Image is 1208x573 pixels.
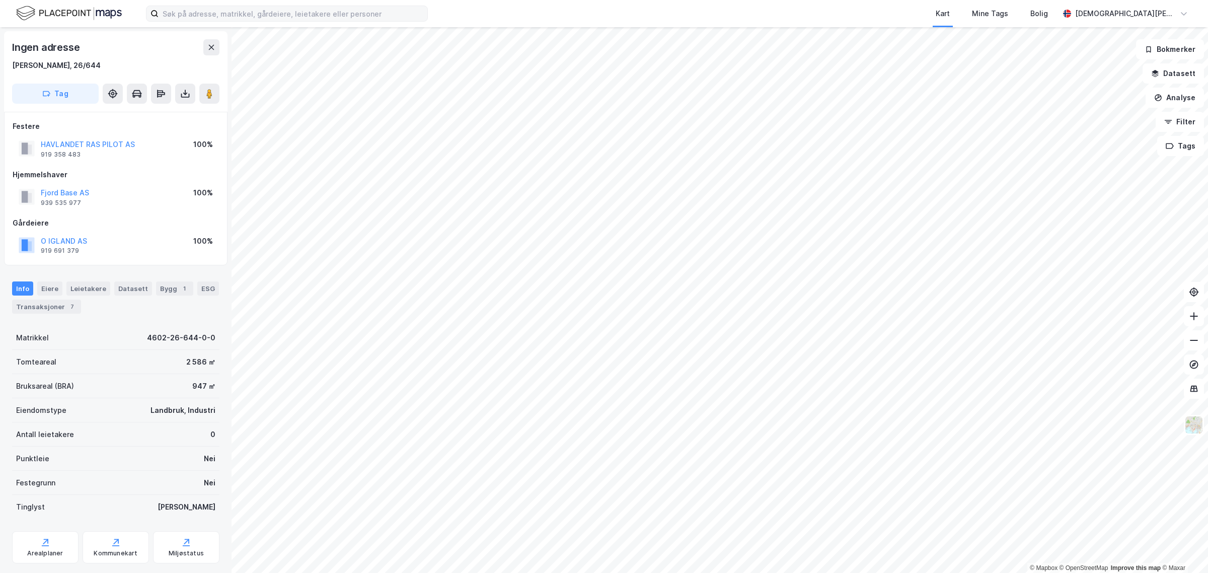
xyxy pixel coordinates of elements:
[37,281,62,296] div: Eiere
[41,199,81,207] div: 939 535 977
[1157,136,1204,156] button: Tags
[12,84,99,104] button: Tag
[1146,88,1204,108] button: Analyse
[1136,39,1204,59] button: Bokmerker
[1030,8,1048,20] div: Bolig
[204,453,215,465] div: Nei
[16,428,74,441] div: Antall leietakere
[16,453,49,465] div: Punktleie
[179,283,189,294] div: 1
[1111,564,1161,571] a: Improve this map
[16,380,74,392] div: Bruksareal (BRA)
[13,217,219,229] div: Gårdeiere
[1075,8,1176,20] div: [DEMOGRAPHIC_DATA][PERSON_NAME]
[16,477,55,489] div: Festegrunn
[1030,564,1058,571] a: Mapbox
[192,380,215,392] div: 947 ㎡
[12,59,101,71] div: [PERSON_NAME], 26/644
[204,477,215,489] div: Nei
[12,39,82,55] div: Ingen adresse
[972,8,1008,20] div: Mine Tags
[66,281,110,296] div: Leietakere
[16,356,56,368] div: Tomteareal
[13,169,219,181] div: Hjemmelshaver
[156,281,193,296] div: Bygg
[197,281,219,296] div: ESG
[16,404,66,416] div: Eiendomstype
[13,120,219,132] div: Festere
[12,281,33,296] div: Info
[12,300,81,314] div: Transaksjoner
[1156,112,1204,132] button: Filter
[159,6,427,21] input: Søk på adresse, matrikkel, gårdeiere, leietakere eller personer
[27,549,63,557] div: Arealplaner
[1143,63,1204,84] button: Datasett
[193,235,213,247] div: 100%
[147,332,215,344] div: 4602-26-644-0-0
[16,5,122,22] img: logo.f888ab2527a4732fd821a326f86c7f29.svg
[150,404,215,416] div: Landbruk, Industri
[94,549,137,557] div: Kommunekart
[1184,415,1203,435] img: Z
[210,428,215,441] div: 0
[16,332,49,344] div: Matrikkel
[186,356,215,368] div: 2 586 ㎡
[16,501,45,513] div: Tinglyst
[169,549,204,557] div: Miljøstatus
[193,187,213,199] div: 100%
[41,151,81,159] div: 919 358 483
[936,8,950,20] div: Kart
[114,281,152,296] div: Datasett
[41,247,79,255] div: 919 691 379
[67,302,77,312] div: 7
[193,138,213,151] div: 100%
[1158,525,1208,573] div: Kontrollprogram for chat
[1060,564,1108,571] a: OpenStreetMap
[1158,525,1208,573] iframe: Chat Widget
[158,501,215,513] div: [PERSON_NAME]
